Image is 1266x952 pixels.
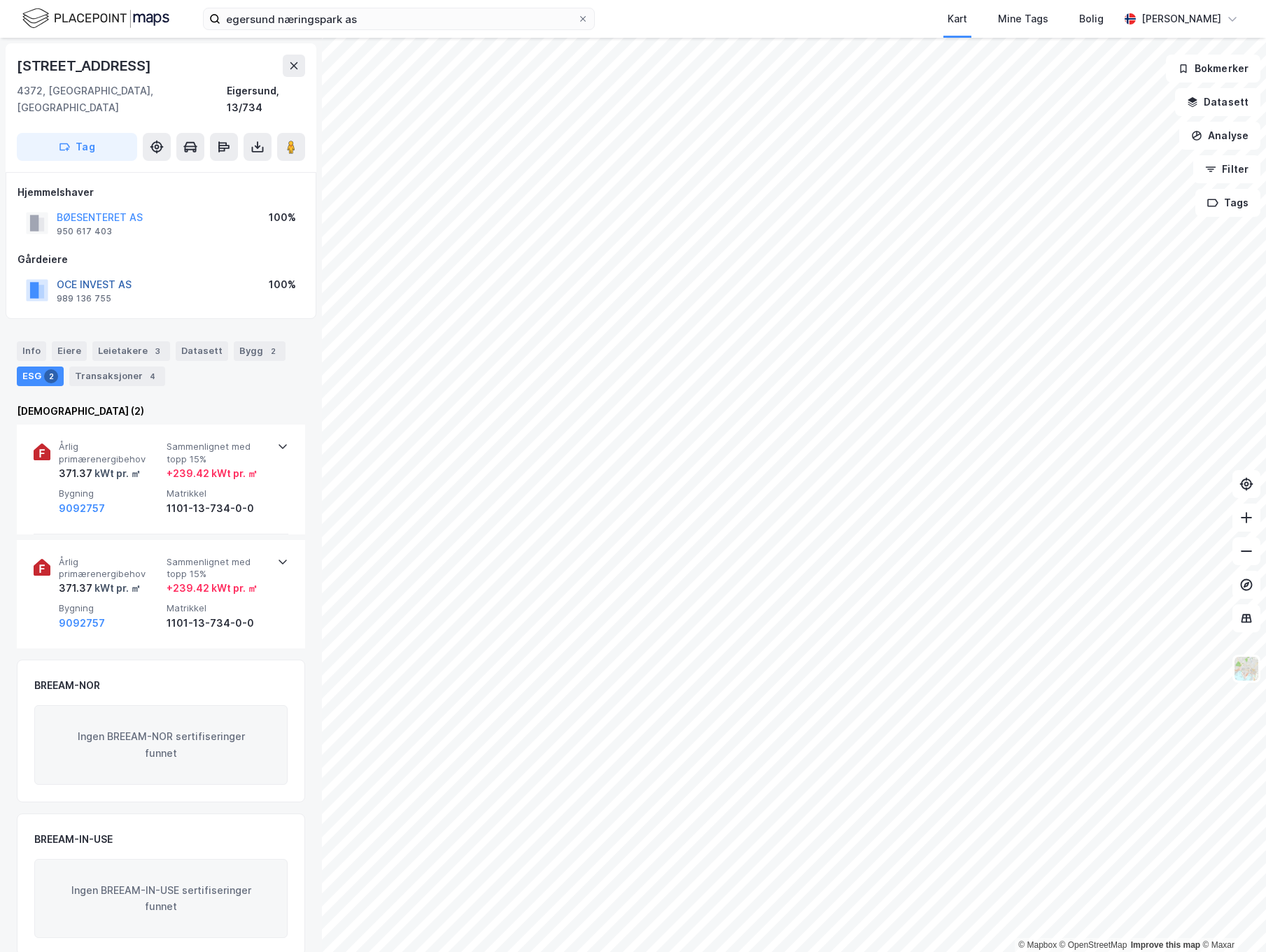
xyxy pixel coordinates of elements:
a: OpenStreetMap [1060,940,1127,950]
div: 100% [269,209,296,226]
div: [PERSON_NAME] [1141,10,1221,27]
span: Sammenlignet med topp 15% [167,441,269,465]
div: Transaksjoner [69,367,165,386]
span: Årlig primærenergibehov [59,441,161,465]
div: + 239.42 kWt pr. ㎡ [167,580,258,597]
div: Leietakere [92,341,170,361]
span: Bygning [59,488,161,499]
div: 1101-13-734-0-0 [167,615,269,632]
div: 950 617 403 [57,226,112,237]
div: ESG [17,367,64,386]
button: Tags [1195,189,1260,217]
div: [DEMOGRAPHIC_DATA] (2) [17,403,305,420]
button: Tag [17,133,137,161]
div: kWt pr. ㎡ [92,465,141,482]
div: 2 [266,344,280,358]
div: Eigersund, 13/734 [227,83,305,116]
span: Matrikkel [167,602,269,614]
button: Analyse [1179,122,1260,150]
div: 100% [269,276,296,293]
button: Bokmerker [1166,55,1260,83]
iframe: Chat Widget [1196,885,1266,952]
div: + 239.42 kWt pr. ㎡ [167,465,258,482]
div: 989 136 755 [57,293,111,304]
button: 9092757 [59,615,105,632]
div: Hjemmelshaver [17,184,304,201]
img: Z [1233,655,1260,682]
span: Bygning [59,602,161,614]
div: Ingen BREEAM-NOR sertifiseringer funnet [34,705,288,785]
div: Kart [948,10,967,27]
div: Bolig [1079,10,1104,27]
input: Søk på adresse, matrikkel, gårdeiere, leietakere eller personer [220,8,577,29]
button: Datasett [1175,88,1260,116]
div: Datasett [176,341,228,361]
div: Bygg [234,341,286,361]
div: kWt pr. ㎡ [92,580,141,597]
div: 3 [150,344,164,358]
span: Årlig primærenergibehov [59,556,161,581]
div: 371.37 [59,580,141,597]
div: Mine Tags [998,10,1048,27]
button: 9092757 [59,500,105,517]
a: Mapbox [1018,940,1057,950]
div: Eiere [52,341,87,361]
div: 1101-13-734-0-0 [167,500,269,517]
div: BREEAM-NOR [34,677,100,694]
div: Info [17,341,46,361]
div: Kontrollprogram for chat [1196,885,1266,952]
div: 4 [146,369,160,383]
div: 371.37 [59,465,141,482]
span: Sammenlignet med topp 15% [167,556,269,581]
img: logo.f888ab2527a4732fd821a326f86c7f29.svg [22,6,169,31]
div: Ingen BREEAM-IN-USE sertifiseringer funnet [34,859,288,939]
div: BREEAM-IN-USE [34,831,113,848]
span: Matrikkel [167,488,269,499]
div: Gårdeiere [17,251,304,268]
a: Improve this map [1131,940,1200,950]
div: 2 [44,369,58,383]
div: 4372, [GEOGRAPHIC_DATA], [GEOGRAPHIC_DATA] [17,83,227,116]
button: Filter [1193,155,1260,183]
div: [STREET_ADDRESS] [17,55,154,77]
